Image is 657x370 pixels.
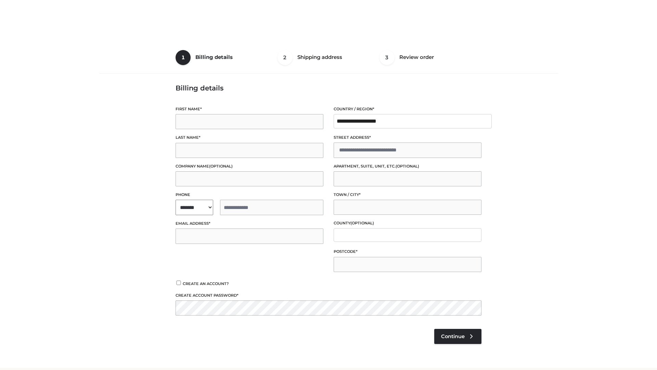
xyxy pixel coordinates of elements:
label: Postcode [334,248,481,255]
label: Town / City [334,192,481,198]
label: Company name [176,163,323,170]
span: 1 [176,50,191,65]
span: Continue [441,333,465,340]
label: County [334,220,481,226]
label: Phone [176,192,323,198]
span: (optional) [396,164,419,169]
span: (optional) [350,221,374,225]
label: Create account password [176,292,481,299]
span: 3 [379,50,395,65]
label: Street address [334,134,481,141]
span: Shipping address [297,54,342,60]
span: Create an account? [183,281,229,286]
span: Billing details [195,54,233,60]
label: Last name [176,134,323,141]
input: Create an account? [176,281,182,285]
label: Apartment, suite, unit, etc. [334,163,481,170]
label: First name [176,106,323,112]
label: Email address [176,220,323,227]
span: (optional) [209,164,233,169]
label: Country / Region [334,106,481,112]
a: Continue [434,329,481,344]
span: Review order [399,54,434,60]
span: 2 [278,50,293,65]
h3: Billing details [176,84,481,92]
